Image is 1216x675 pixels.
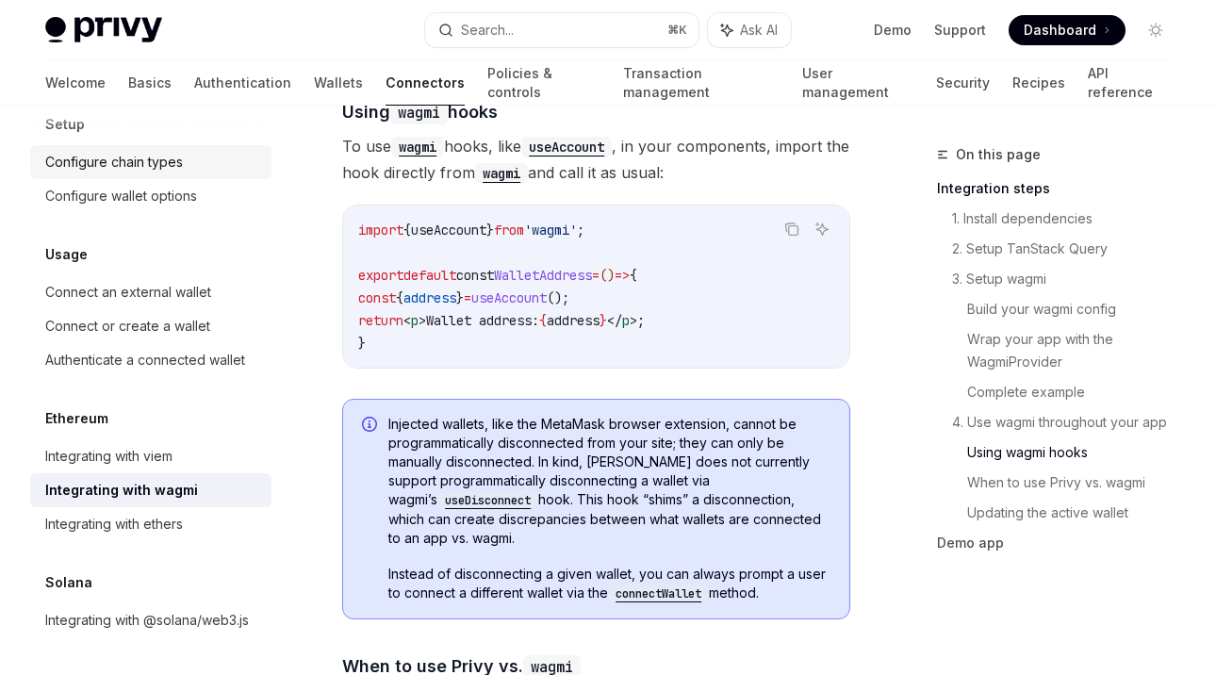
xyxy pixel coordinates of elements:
a: 1. Install dependencies [952,204,1186,234]
div: Configure wallet options [45,185,197,207]
span: p [411,312,419,329]
span: useAccount [411,222,486,239]
h5: Usage [45,243,88,266]
a: Connect or create a wallet [30,309,271,343]
span: Instead of disconnecting a given wallet, you can always prompt a user to connect a different wall... [388,565,830,603]
a: Security [936,60,990,106]
a: Using wagmi hooks [967,437,1186,468]
span: > [419,312,426,329]
a: Dashboard [1009,15,1126,45]
a: Demo app [937,528,1186,558]
button: Copy the contents from the code block [780,217,804,241]
code: wagmi [475,163,528,184]
a: Demo [874,21,912,40]
a: When to use Privy vs. wagmi [967,468,1186,498]
a: Integrating with wagmi [30,473,271,507]
a: Policies & controls [487,60,600,106]
button: Ask AI [708,13,791,47]
span: { [396,289,403,306]
div: Integrating with wagmi [45,479,198,502]
h5: Ethereum [45,407,108,430]
code: wagmi [391,137,444,157]
a: wagmi [475,163,528,182]
a: Transaction management [623,60,780,106]
span: = [592,267,600,284]
span: address [403,289,456,306]
a: User management [802,60,913,106]
a: Updating the active wallet [967,498,1186,528]
button: Search...⌘K [425,13,698,47]
span: = [464,289,471,306]
a: useDisconnect [437,491,538,507]
a: Basics [128,60,172,106]
span: To use hooks, like , in your components, import the hook directly from and call it as usual: [342,133,850,186]
div: Connect or create a wallet [45,315,210,337]
span: => [615,267,630,284]
span: } [456,289,464,306]
span: 'wagmi' [524,222,577,239]
div: Connect an external wallet [45,281,211,304]
span: (); [547,289,569,306]
div: Integrating with @solana/web3.js [45,609,249,632]
a: Integration steps [937,173,1186,204]
a: 4. Use wagmi throughout your app [952,407,1186,437]
span: > [630,312,637,329]
a: API reference [1088,60,1171,106]
span: } [600,312,607,329]
span: export [358,267,403,284]
span: Injected wallets, like the MetaMask browser extension, cannot be programmatically disconnected fr... [388,415,830,548]
a: Support [934,21,986,40]
div: Configure chain types [45,151,183,173]
span: ; [637,312,645,329]
span: () [600,267,615,284]
code: connectWallet [608,584,709,603]
span: Using hooks [342,99,498,124]
a: 3. Setup wagmi [952,264,1186,294]
span: </ [607,312,622,329]
span: Dashboard [1024,21,1096,40]
span: from [494,222,524,239]
span: { [630,267,637,284]
a: Connect an external wallet [30,275,271,309]
a: Connectors [386,60,465,106]
span: const [456,267,494,284]
a: wagmi [391,137,444,156]
span: ⌘ K [667,23,687,38]
span: } [486,222,494,239]
span: return [358,312,403,329]
span: } [358,335,366,352]
button: Ask AI [810,217,834,241]
a: Wrap your app with the WagmiProvider [967,324,1186,377]
span: Ask AI [740,21,778,40]
img: light logo [45,17,162,43]
code: useAccount [521,137,612,157]
svg: Info [362,417,381,436]
a: Welcome [45,60,106,106]
code: useDisconnect [437,491,538,510]
span: p [622,312,630,329]
a: 2. Setup TanStack Query [952,234,1186,264]
span: ; [577,222,584,239]
a: Integrating with viem [30,439,271,473]
a: connectWallet [608,584,709,601]
h5: Solana [45,571,92,594]
a: Authenticate a connected wallet [30,343,271,377]
span: const [358,289,396,306]
div: Search... [461,19,514,41]
span: { [539,312,547,329]
button: Toggle dark mode [1141,15,1171,45]
div: Authenticate a connected wallet [45,349,245,371]
span: WalletAddress [494,267,592,284]
span: useAccount [471,289,547,306]
a: Wallets [314,60,363,106]
span: < [403,312,411,329]
a: useAccount [521,137,612,156]
span: import [358,222,403,239]
a: Integrating with ethers [30,507,271,541]
a: Configure wallet options [30,179,271,213]
span: { [403,222,411,239]
span: default [403,267,456,284]
a: Recipes [1012,60,1065,106]
span: address [547,312,600,329]
a: Integrating with @solana/web3.js [30,603,271,637]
